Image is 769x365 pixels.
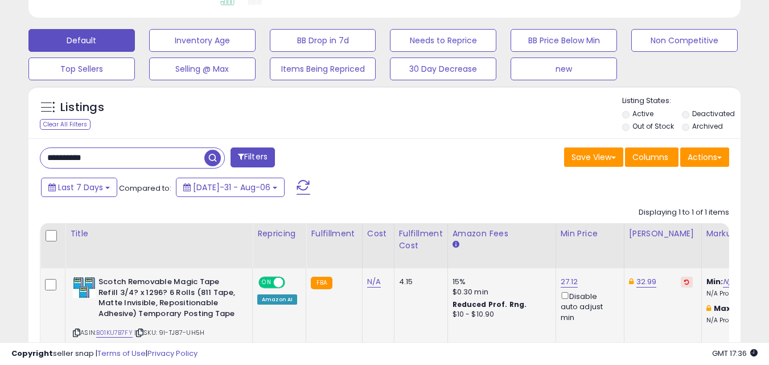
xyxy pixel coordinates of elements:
[73,277,96,298] img: 51nSy-3iGCL._SL40_.jpg
[28,58,135,80] button: Top Sellers
[680,147,729,167] button: Actions
[561,276,578,288] a: 27.12
[97,348,146,359] a: Terms of Use
[632,121,674,131] label: Out of Stock
[639,207,729,218] div: Displaying 1 to 1 of 1 items
[636,276,657,288] a: 32.99
[147,348,198,359] a: Privacy Policy
[28,29,135,52] button: Default
[453,240,459,250] small: Amazon Fees.
[453,310,547,319] div: $10 - $10.90
[511,29,617,52] button: BB Price Below Min
[625,147,678,167] button: Columns
[231,147,275,167] button: Filters
[40,119,91,130] div: Clear All Filters
[149,58,256,80] button: Selling @ Max
[176,178,285,197] button: [DATE]-31 - Aug-06
[134,328,204,337] span: | SKU: 9I-TJ87-UH5H
[712,348,758,359] span: 2025-08-14 17:36 GMT
[399,277,439,287] div: 4.15
[390,29,496,52] button: Needs to Reprice
[193,182,270,193] span: [DATE]-31 - Aug-06
[714,303,734,314] b: Max:
[257,294,297,305] div: Amazon AI
[119,183,171,194] span: Compared to:
[270,58,376,80] button: Items Being Repriced
[399,228,443,252] div: Fulfillment Cost
[367,276,381,288] a: N/A
[367,228,389,240] div: Cost
[631,29,738,52] button: Non Competitive
[60,100,104,116] h5: Listings
[96,328,133,338] a: B01KU7B7FY
[58,182,103,193] span: Last 7 Days
[511,58,617,80] button: new
[632,151,668,163] span: Columns
[311,277,332,289] small: FBA
[11,348,53,359] strong: Copyright
[270,29,376,52] button: BB Drop in 7d
[149,29,256,52] button: Inventory Age
[257,228,301,240] div: Repricing
[723,276,737,288] a: N/A
[622,96,741,106] p: Listing States:
[561,228,619,240] div: Min Price
[692,109,735,118] label: Deactivated
[453,228,551,240] div: Amazon Fees
[283,278,302,288] span: OFF
[706,276,723,287] b: Min:
[98,277,237,322] b: Scotch Removable Magic Tape Refill 3/4? x 1296? 6 Rolls (811 Tape, Matte Invisible, Repositionabl...
[629,228,697,240] div: [PERSON_NAME]
[390,58,496,80] button: 30 Day Decrease
[70,228,248,240] div: Title
[692,121,723,131] label: Archived
[453,287,547,297] div: $0.30 min
[632,109,653,118] label: Active
[453,277,547,287] div: 15%
[11,348,198,359] div: seller snap | |
[561,290,615,323] div: Disable auto adjust min
[564,147,623,167] button: Save View
[453,300,527,309] b: Reduced Prof. Rng.
[260,278,274,288] span: ON
[311,228,357,240] div: Fulfillment
[41,178,117,197] button: Last 7 Days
